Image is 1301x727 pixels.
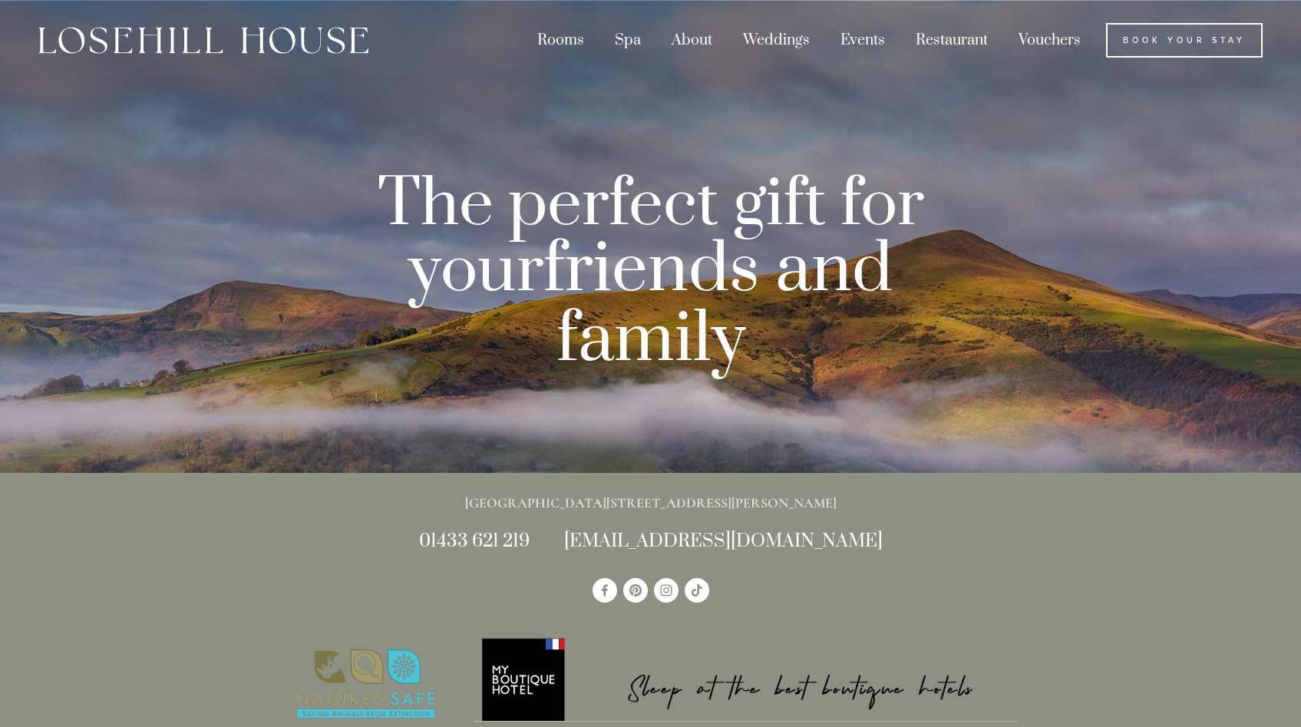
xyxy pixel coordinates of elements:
[654,578,679,603] a: Instagram
[474,636,1018,721] img: My Boutique Hotel - Logo
[729,23,824,58] div: Weddings
[902,23,1002,58] div: Restaurant
[1005,23,1095,58] a: Vouchers
[601,23,655,58] div: Spa
[564,530,883,553] a: [EMAIL_ADDRESS][DOMAIN_NAME]
[38,27,368,54] img: Losehill House
[543,227,893,383] strong: friends and family
[419,530,530,553] a: 01433 621 219
[685,578,709,603] a: TikTok
[1106,23,1263,58] a: Book Your Stay
[827,23,899,58] div: Events
[593,578,617,603] a: Losehill House Hotel & Spa
[658,23,726,58] div: About
[284,491,1018,515] p: [GEOGRAPHIC_DATA][STREET_ADDRESS][PERSON_NAME]
[523,23,598,58] div: Rooms
[474,636,1018,722] a: My Boutique Hotel - Logo
[623,578,648,603] a: Pinterest
[309,174,993,376] p: The perfect gift for your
